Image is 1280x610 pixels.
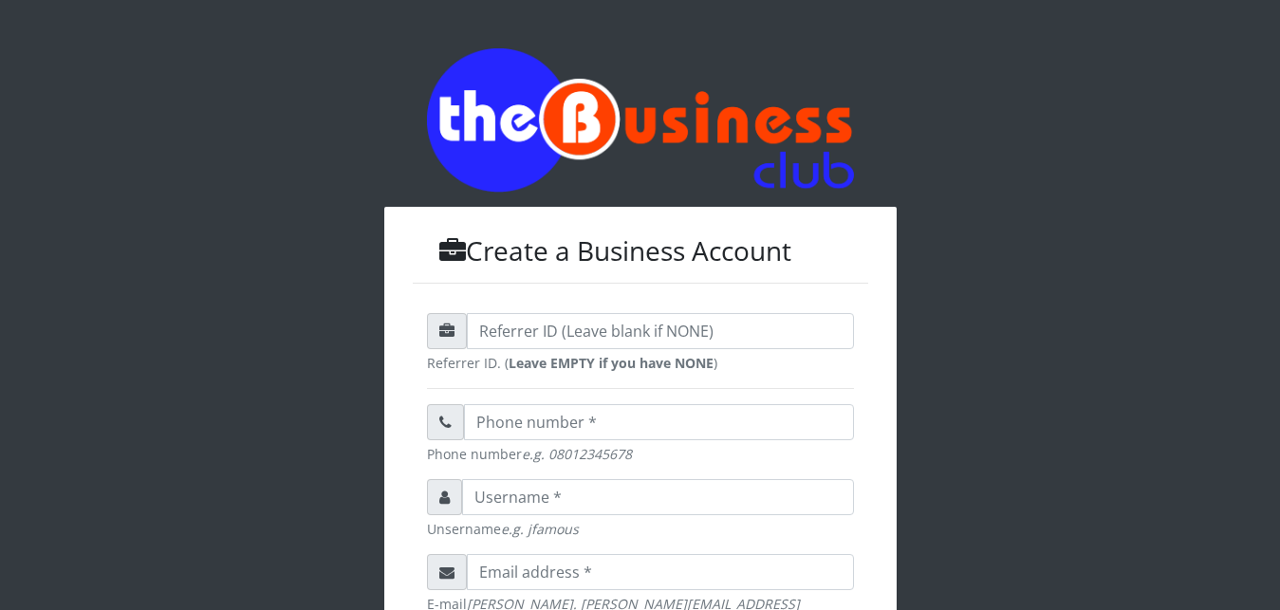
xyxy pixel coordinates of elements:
[501,520,579,538] em: e.g. jfamous
[464,404,854,440] input: Phone number *
[467,313,854,349] input: Referrer ID (Leave blank if NONE)
[522,445,632,463] em: e.g. 08012345678
[413,235,868,268] h3: Create a Business Account
[509,354,714,372] strong: Leave EMPTY if you have NONE
[427,519,854,539] small: Unsername
[462,479,854,515] input: Username *
[427,353,854,373] small: Referrer ID. ( )
[427,444,854,464] small: Phone number
[467,554,854,590] input: Email address *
